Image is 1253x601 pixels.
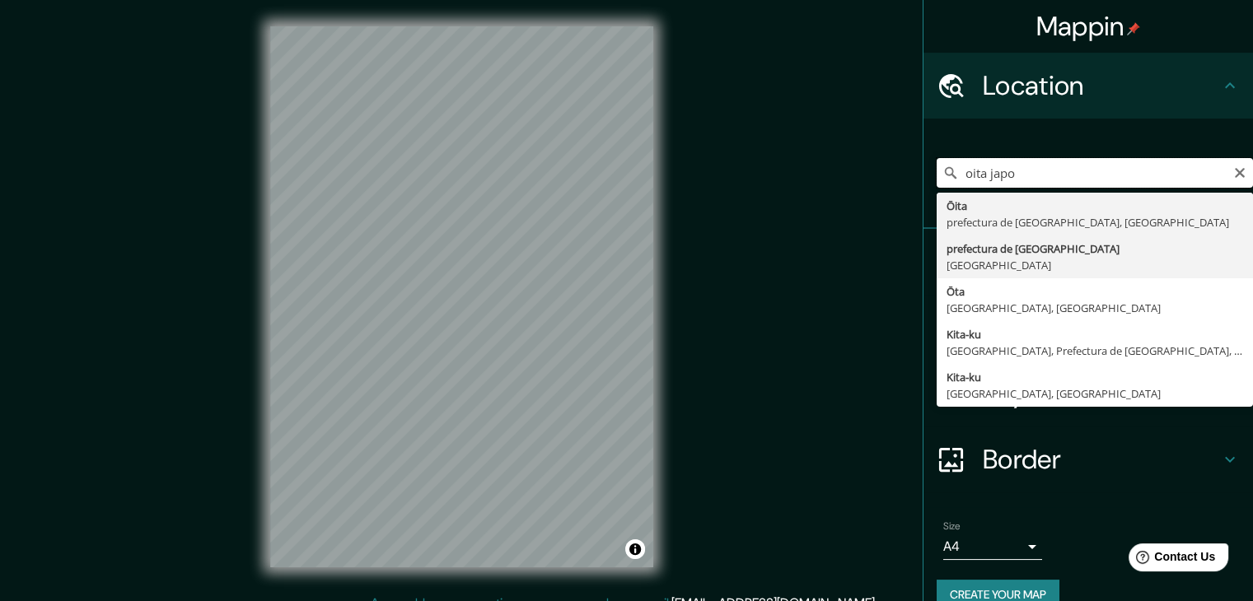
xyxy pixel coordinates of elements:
div: [GEOGRAPHIC_DATA], [GEOGRAPHIC_DATA] [947,300,1243,316]
div: [GEOGRAPHIC_DATA], [GEOGRAPHIC_DATA] [947,385,1243,402]
div: Kita-ku [947,369,1243,385]
div: Layout [923,361,1253,426]
div: Ōita [947,198,1243,214]
div: Location [923,53,1253,119]
iframe: Help widget launcher [1106,537,1235,583]
div: Border [923,426,1253,492]
h4: Border [983,443,1220,476]
div: Ōta [947,283,1243,300]
label: Size [943,519,961,533]
div: Kita-ku [947,326,1243,342]
h4: Mappin [1036,10,1141,43]
div: prefectura de [GEOGRAPHIC_DATA], [GEOGRAPHIC_DATA] [947,214,1243,231]
div: Style [923,295,1253,361]
div: [GEOGRAPHIC_DATA], Prefectura de [GEOGRAPHIC_DATA], [GEOGRAPHIC_DATA] [947,342,1243,359]
input: Pick your city or area [937,158,1253,188]
button: Clear [1233,164,1246,179]
button: Toggle attribution [625,539,645,559]
img: pin-icon.png [1127,22,1140,35]
div: prefectura de [GEOGRAPHIC_DATA] [947,240,1243,257]
h4: Location [983,69,1220,102]
div: A4 [943,533,1042,560]
h4: Layout [983,377,1220,410]
canvas: Map [270,26,653,567]
div: [GEOGRAPHIC_DATA] [947,257,1243,273]
div: Pins [923,229,1253,295]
